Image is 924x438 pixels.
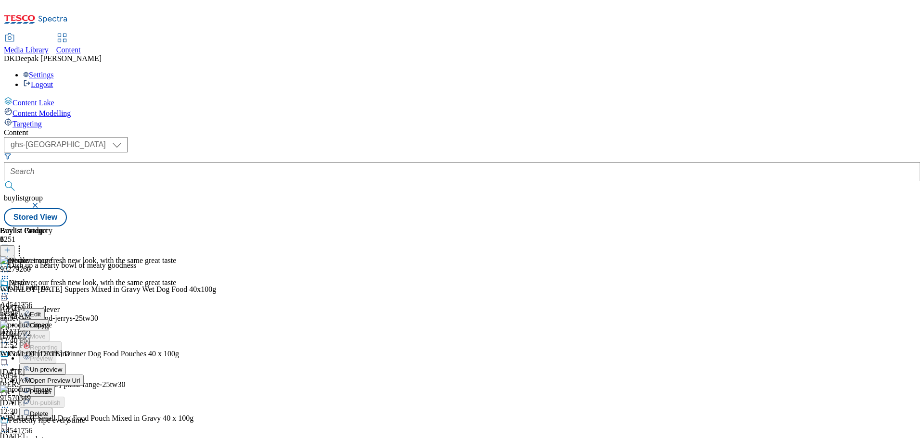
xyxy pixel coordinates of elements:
a: Targeting [4,118,920,128]
a: Logout [23,80,53,88]
span: Content Lake [13,99,54,107]
button: Stored View [4,208,67,226]
a: Media Library [4,34,49,54]
input: Search [4,162,920,181]
span: DK [4,54,15,63]
div: Content [4,128,920,137]
span: Targeting [13,120,42,128]
span: Media Library [4,46,49,54]
svg: Search Filters [4,152,12,160]
span: Content [56,46,81,54]
a: Content Modelling [4,107,920,118]
span: Deepak [PERSON_NAME] [15,54,102,63]
span: Content Modelling [13,109,71,117]
a: Content [56,34,81,54]
a: Content Lake [4,97,920,107]
a: Settings [23,71,54,79]
span: buylistgroup [4,194,43,202]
